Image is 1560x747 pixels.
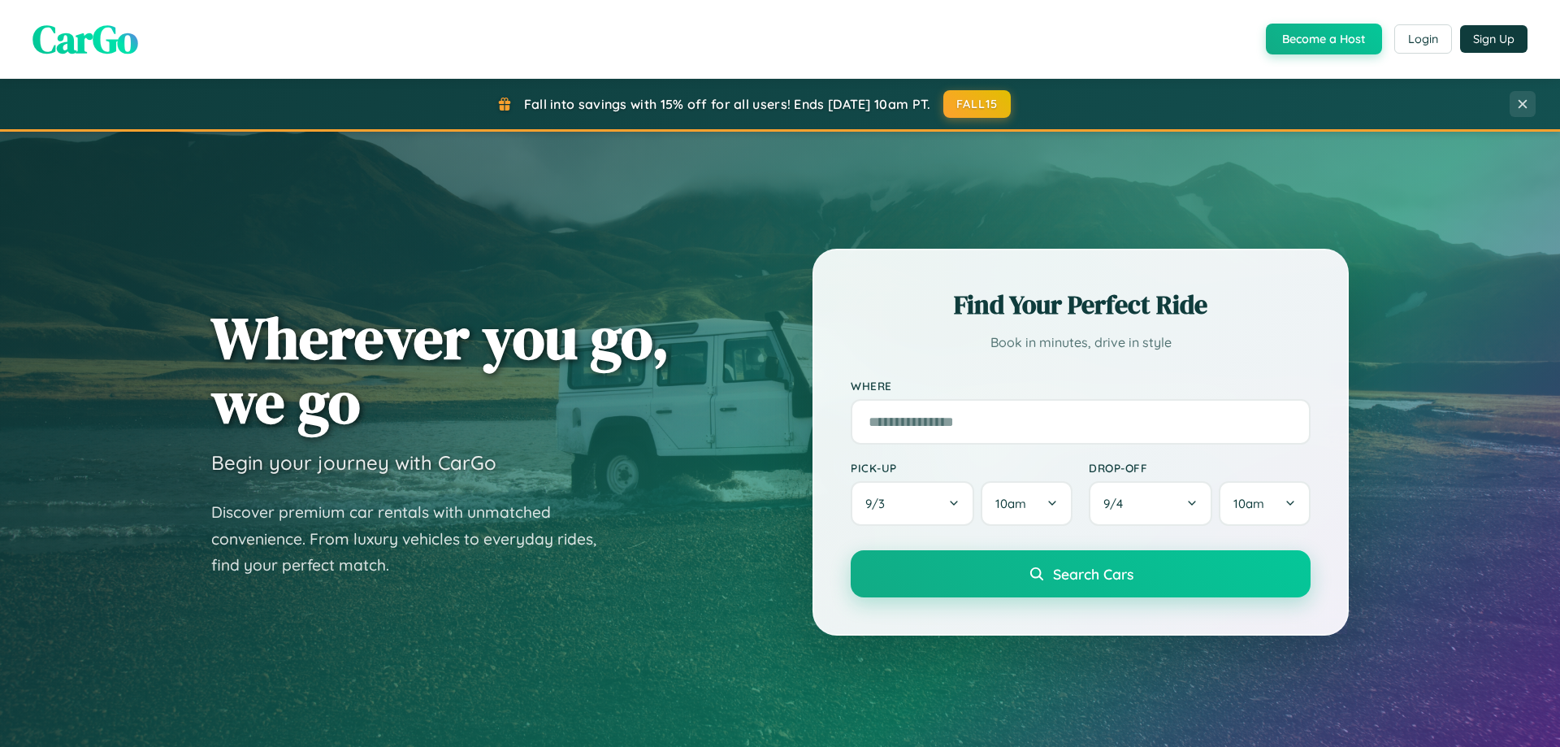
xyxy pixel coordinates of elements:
[1266,24,1382,54] button: Become a Host
[211,450,496,475] h3: Begin your journey with CarGo
[32,12,138,66] span: CarGo
[851,461,1072,475] label: Pick-up
[943,90,1012,118] button: FALL15
[981,481,1072,526] button: 10am
[1233,496,1264,511] span: 10am
[851,331,1311,354] p: Book in minutes, drive in style
[1460,25,1527,53] button: Sign Up
[211,306,669,434] h1: Wherever you go, we go
[851,481,974,526] button: 9/3
[1394,24,1452,54] button: Login
[851,287,1311,323] h2: Find Your Perfect Ride
[851,379,1311,393] label: Where
[1219,481,1311,526] button: 10am
[865,496,893,511] span: 9 / 3
[1089,481,1212,526] button: 9/4
[1089,461,1311,475] label: Drop-off
[524,96,931,112] span: Fall into savings with 15% off for all users! Ends [DATE] 10am PT.
[851,550,1311,597] button: Search Cars
[1103,496,1131,511] span: 9 / 4
[211,499,617,579] p: Discover premium car rentals with unmatched convenience. From luxury vehicles to everyday rides, ...
[1053,565,1133,583] span: Search Cars
[995,496,1026,511] span: 10am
